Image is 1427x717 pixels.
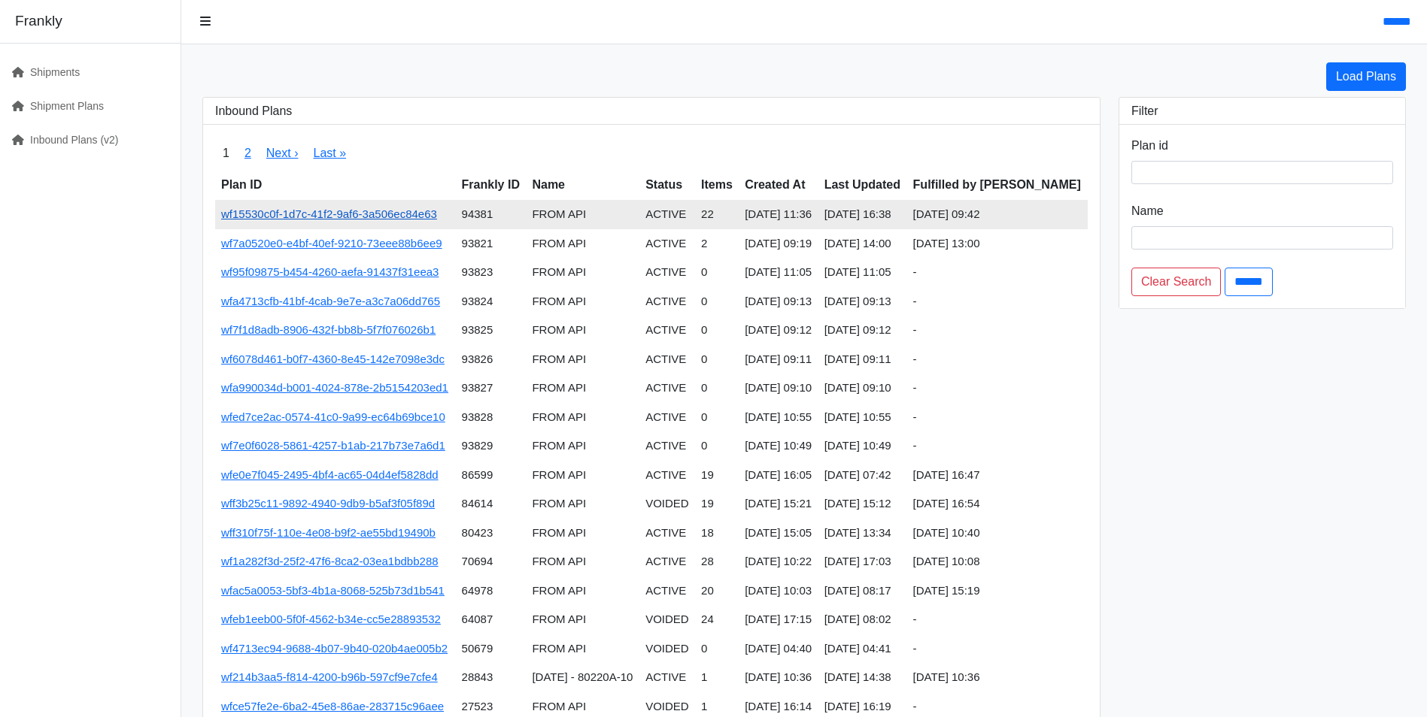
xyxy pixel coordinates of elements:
[739,431,818,461] td: [DATE] 10:49
[907,431,1088,461] td: -
[639,461,695,490] td: ACTIVE
[526,287,639,316] td: FROM API
[818,170,907,200] th: Last Updated
[526,634,639,664] td: FROM API
[456,461,527,490] td: 86599
[639,547,695,576] td: ACTIVE
[639,287,695,316] td: ACTIVE
[695,663,739,692] td: 1
[818,605,907,634] td: [DATE] 08:02
[456,663,527,692] td: 28843
[907,605,1088,634] td: -
[907,403,1088,432] td: -
[639,431,695,461] td: ACTIVE
[456,634,527,664] td: 50679
[526,519,639,548] td: FROM API
[739,547,818,576] td: [DATE] 10:22
[1131,202,1164,220] label: Name
[221,439,445,452] a: wf7e0f6028-5861-4257-b1ab-217b73e7a6d1
[695,576,739,606] td: 20
[456,287,527,316] td: 93824
[526,431,639,461] td: FROM API
[526,605,639,634] td: FROM API
[739,605,818,634] td: [DATE] 17:15
[818,576,907,606] td: [DATE] 08:17
[215,137,237,170] span: 1
[907,519,1088,548] td: [DATE] 10:40
[221,381,448,394] a: wfa990034d-b001-4024-878e-2b5154203ed1
[221,584,445,597] a: wfac5a0053-5bf3-4b1a-8068-525b73d1b541
[739,663,818,692] td: [DATE] 10:36
[739,170,818,200] th: Created At
[818,229,907,259] td: [DATE] 14:00
[639,403,695,432] td: ACTIVE
[526,229,639,259] td: FROM API
[215,170,456,200] th: Plan ID
[907,547,1088,576] td: [DATE] 10:08
[818,634,907,664] td: [DATE] 04:41
[739,258,818,287] td: [DATE] 11:05
[221,265,439,278] a: wf95f09875-b454-4260-aefa-91437f31eea3
[639,170,695,200] th: Status
[1326,62,1406,91] a: Load Plans
[739,229,818,259] td: [DATE] 09:19
[739,345,818,374] td: [DATE] 09:11
[221,295,440,307] a: wfa4713cfb-41bf-4cab-9e7e-a3c7a06dd765
[456,403,527,432] td: 93828
[221,468,439,481] a: wfe0e7f045-2495-4bf4-ac65-04d4ef5828dd
[695,461,739,490] td: 19
[221,497,435,510] a: wff3b25c11-9892-4940-9db9-b5af3f05f89d
[456,519,527,548] td: 80423
[639,489,695,519] td: VOIDED
[221,555,439,567] a: wf1a282f3d-25f2-47f6-8ca2-03ea1bdbb288
[907,170,1088,200] th: Fulfilled by [PERSON_NAME]
[456,258,527,287] td: 93823
[639,345,695,374] td: ACTIVE
[639,374,695,403] td: ACTIVE
[456,547,527,576] td: 70694
[639,605,695,634] td: VOIDED
[526,258,639,287] td: FROM API
[215,137,1088,170] nav: pager
[526,403,639,432] td: FROM API
[739,316,818,345] td: [DATE] 09:12
[221,410,445,423] a: wfed7ce2ac-0574-41c0-9a99-ec64b69bce10
[456,605,527,634] td: 64087
[818,200,907,229] td: [DATE] 16:38
[818,461,907,490] td: [DATE] 07:42
[1131,268,1221,296] a: Clear Search
[739,519,818,548] td: [DATE] 15:05
[456,200,527,229] td: 94381
[907,345,1088,374] td: -
[695,634,739,664] td: 0
[695,287,739,316] td: 0
[818,287,907,316] td: [DATE] 09:13
[818,374,907,403] td: [DATE] 09:10
[639,519,695,548] td: ACTIVE
[456,345,527,374] td: 93826
[313,147,346,159] a: Last »
[907,374,1088,403] td: -
[739,403,818,432] td: [DATE] 10:55
[739,200,818,229] td: [DATE] 11:36
[526,547,639,576] td: FROM API
[907,316,1088,345] td: -
[739,489,818,519] td: [DATE] 15:21
[695,519,739,548] td: 18
[526,489,639,519] td: FROM API
[907,576,1088,606] td: [DATE] 15:19
[695,547,739,576] td: 28
[215,104,1088,118] h3: Inbound Plans
[695,489,739,519] td: 19
[266,147,299,159] a: Next ›
[456,489,527,519] td: 84614
[695,258,739,287] td: 0
[526,170,639,200] th: Name
[221,670,438,683] a: wf214b3aa5-f814-4200-b96b-597cf9e7cfe4
[818,519,907,548] td: [DATE] 13:34
[526,461,639,490] td: FROM API
[907,258,1088,287] td: -
[695,170,739,200] th: Items
[526,576,639,606] td: FROM API
[1131,104,1393,118] h3: Filter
